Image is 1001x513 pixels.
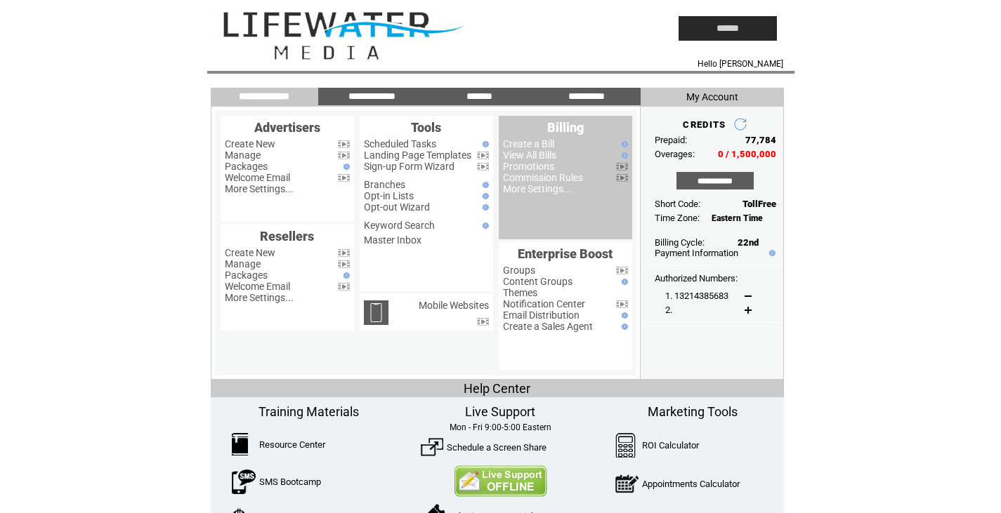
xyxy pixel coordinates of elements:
img: mobile-websites.png [364,300,388,325]
img: help.gif [618,152,628,159]
a: Create a Bill [503,138,554,149]
img: ScreenShare.png [421,436,443,458]
img: video.png [338,140,350,148]
img: help.gif [340,272,350,279]
span: Advertisers [254,120,320,135]
span: My Account [686,91,738,102]
img: video.png [616,300,628,308]
img: help.gif [479,182,489,188]
a: Keyword Search [364,220,435,231]
img: ResourceCenter.png [232,433,248,455]
a: Create New [225,138,275,149]
img: SMSBootcamp.png [232,469,256,494]
span: Enterprise Boost [518,246,613,261]
a: Mobile Websites [419,300,489,311]
a: Commission Rules [503,172,583,183]
a: Themes [503,287,537,298]
span: Live Support [465,404,535,419]
span: CREDITS [683,119,726,130]
a: Opt-out Wizard [364,201,430,213]
img: help.gif [479,141,489,147]
a: Manage [225,149,261,161]
span: Marketing Tools [648,404,738,419]
img: video.png [338,152,350,159]
a: Resource Center [259,439,325,450]
span: Overages: [655,149,695,159]
span: Tools [411,120,441,135]
a: Create a Sales Agent [503,321,593,332]
img: video.png [616,267,628,274]
a: Email Distribution [503,309,580,321]
a: Promotions [503,161,554,172]
a: Packages [225,269,268,281]
span: Short Code: [655,199,700,209]
span: 22nd [738,237,759,248]
a: Manage [225,258,261,269]
img: help.gif [766,250,776,256]
a: Welcome Email [225,172,290,183]
a: Master Inbox [364,234,421,246]
img: help.gif [618,312,628,319]
span: Mon - Fri 9:00-5:00 Eastern [450,422,551,432]
img: video.png [477,152,489,159]
img: video.png [338,283,350,291]
a: Landing Page Templates [364,149,471,161]
span: Help Center [464,381,530,396]
a: Schedule a Screen Share [447,442,547,453]
span: Eastern Time [712,213,763,223]
a: Scheduled Tasks [364,138,436,149]
span: Billing Cycle: [655,237,705,248]
a: Notification Center [503,298,585,309]
a: Content Groups [503,276,573,287]
img: Contact Us [454,465,547,497]
a: Create New [225,247,275,258]
a: More Settings... [503,183,572,194]
a: Branches [364,179,405,190]
img: video.png [616,174,628,182]
a: SMS Bootcamp [259,477,321,487]
span: 0 / 1,500,000 [718,149,776,159]
a: Sign-up Form Wizard [364,161,454,172]
img: video.png [477,163,489,171]
img: help.gif [479,204,489,211]
img: help.gif [340,164,350,170]
span: Training Materials [259,404,359,419]
img: help.gif [479,222,489,229]
img: video.png [338,260,350,268]
img: help.gif [618,324,628,330]
a: Welcome Email [225,281,290,292]
span: Prepaid: [655,135,687,145]
a: Packages [225,161,268,172]
a: Opt-in Lists [364,190,414,201]
img: help.gif [618,279,628,285]
span: Resellers [260,229,314,244]
a: Payment Information [655,248,738,258]
span: Hello [PERSON_NAME] [698,59,783,69]
span: 1. 13214385683 [665,291,728,301]
img: video.png [477,318,489,326]
a: More Settings... [225,183,294,194]
span: 77,784 [745,135,776,145]
span: Authorized Numbers: [655,273,738,284]
a: Groups [503,265,535,276]
img: video.png [338,174,350,182]
img: AppointmentCalc.png [615,472,639,496]
img: Calculator.png [615,433,636,458]
img: video.png [338,249,350,257]
a: More Settings... [225,292,294,303]
a: View All Bills [503,149,556,161]
a: ROI Calculator [642,440,699,451]
a: Appointments Calculator [642,479,740,489]
span: TollFree [742,199,776,209]
span: 2. [665,305,672,315]
img: help.gif [618,141,628,147]
img: video.png [616,163,628,171]
span: Billing [547,120,584,135]
span: Time Zone: [655,213,700,223]
img: help.gif [479,193,489,199]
